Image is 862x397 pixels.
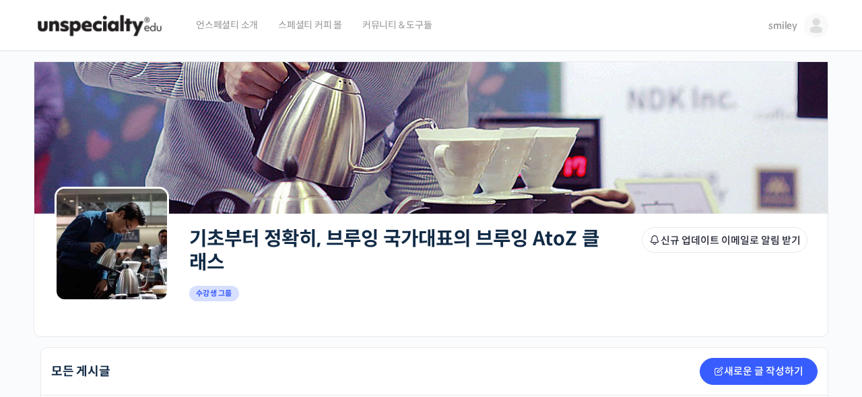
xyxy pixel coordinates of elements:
[189,226,599,274] a: 기초부터 정확히, 브루잉 국가대표의 브루잉 AtoZ 클래스
[55,187,169,301] img: Group logo of 기초부터 정확히, 브루잉 국가대표의 브루잉 AtoZ 클래스
[51,365,110,377] h2: 모든 게시글
[642,227,807,253] button: 신규 업데이트 이메일로 알림 받기
[189,286,239,301] span: 수강생 그룹
[768,20,797,32] span: smiley
[700,358,818,385] a: 새로운 글 작성하기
